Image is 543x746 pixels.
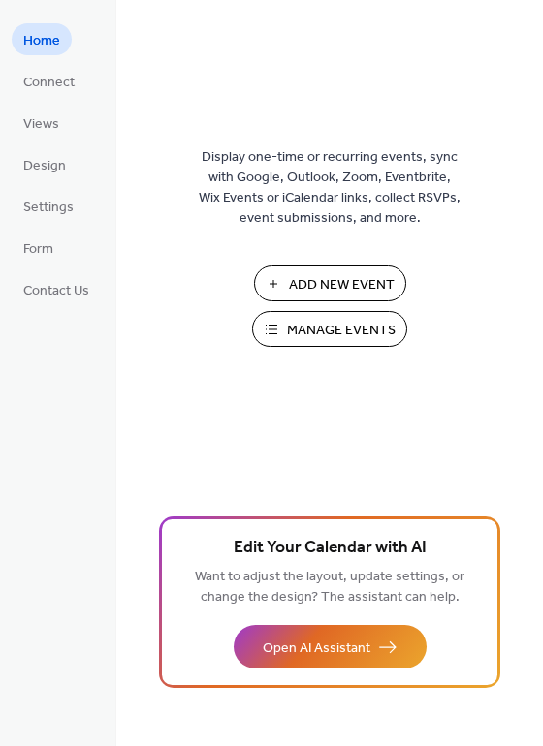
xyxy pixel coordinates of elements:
span: Contact Us [23,281,89,301]
a: Connect [12,65,86,97]
span: Display one-time or recurring events, sync with Google, Outlook, Zoom, Eventbrite, Wix Events or ... [199,147,461,229]
button: Manage Events [252,311,407,347]
a: Form [12,232,65,264]
a: Home [12,23,72,55]
span: Edit Your Calendar with AI [234,535,427,562]
span: Add New Event [289,275,395,295]
span: Connect [23,73,75,93]
span: Design [23,156,66,176]
span: Settings [23,198,74,218]
button: Open AI Assistant [234,625,427,668]
span: Manage Events [287,321,396,341]
a: Design [12,148,78,180]
span: Form [23,239,53,260]
a: Views [12,107,71,139]
a: Settings [12,190,85,222]
span: Views [23,114,59,135]
span: Home [23,31,60,51]
span: Want to adjust the layout, update settings, or change the design? The assistant can help. [195,564,464,610]
span: Open AI Assistant [263,638,370,659]
a: Contact Us [12,273,101,305]
button: Add New Event [254,265,406,301]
